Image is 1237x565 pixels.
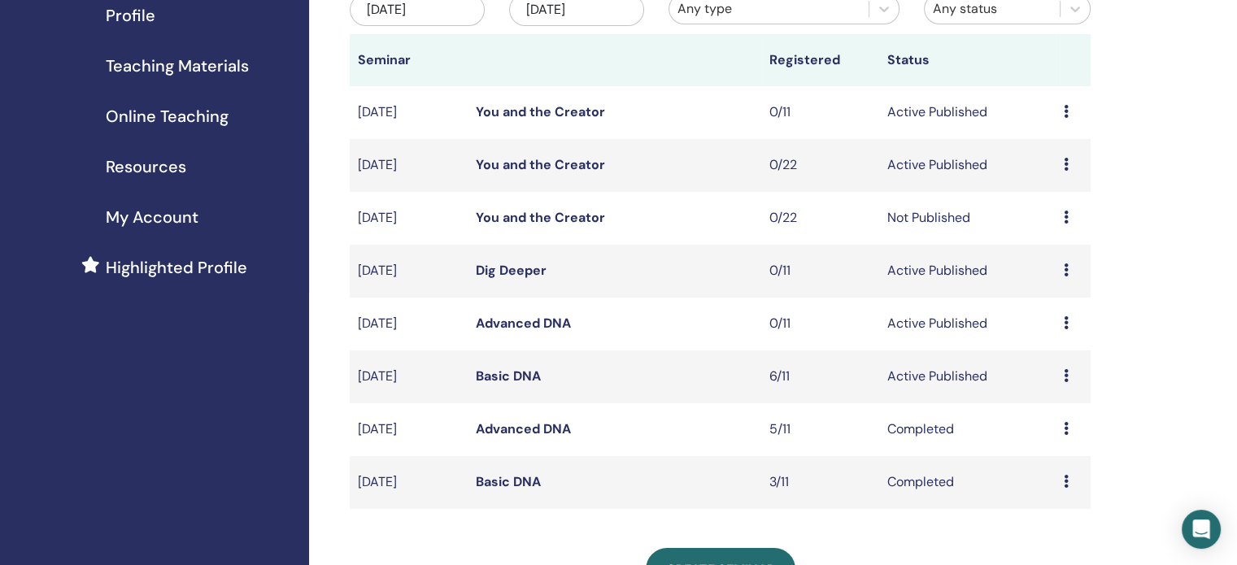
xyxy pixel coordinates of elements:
[761,139,879,192] td: 0/22
[761,403,879,456] td: 5/11
[761,456,879,509] td: 3/11
[879,403,1056,456] td: Completed
[106,154,186,179] span: Resources
[761,245,879,298] td: 0/11
[350,298,468,350] td: [DATE]
[476,420,571,437] a: Advanced DNA
[879,139,1056,192] td: Active Published
[879,245,1056,298] td: Active Published
[476,156,605,173] a: You and the Creator
[761,192,879,245] td: 0/22
[106,255,247,280] span: Highlighted Profile
[106,205,198,229] span: My Account
[350,245,468,298] td: [DATE]
[476,473,541,490] a: Basic DNA
[879,86,1056,139] td: Active Published
[761,34,879,86] th: Registered
[350,403,468,456] td: [DATE]
[476,103,605,120] a: You and the Creator
[879,456,1056,509] td: Completed
[106,3,155,28] span: Profile
[350,350,468,403] td: [DATE]
[350,456,468,509] td: [DATE]
[761,350,879,403] td: 6/11
[106,104,229,128] span: Online Teaching
[761,86,879,139] td: 0/11
[879,350,1056,403] td: Active Published
[1182,510,1221,549] div: Open Intercom Messenger
[476,209,605,226] a: You and the Creator
[350,86,468,139] td: [DATE]
[350,34,468,86] th: Seminar
[106,54,249,78] span: Teaching Materials
[476,315,571,332] a: Advanced DNA
[350,192,468,245] td: [DATE]
[879,298,1056,350] td: Active Published
[476,367,541,385] a: Basic DNA
[476,262,547,279] a: Dig Deeper
[879,192,1056,245] td: Not Published
[350,139,468,192] td: [DATE]
[761,298,879,350] td: 0/11
[879,34,1056,86] th: Status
